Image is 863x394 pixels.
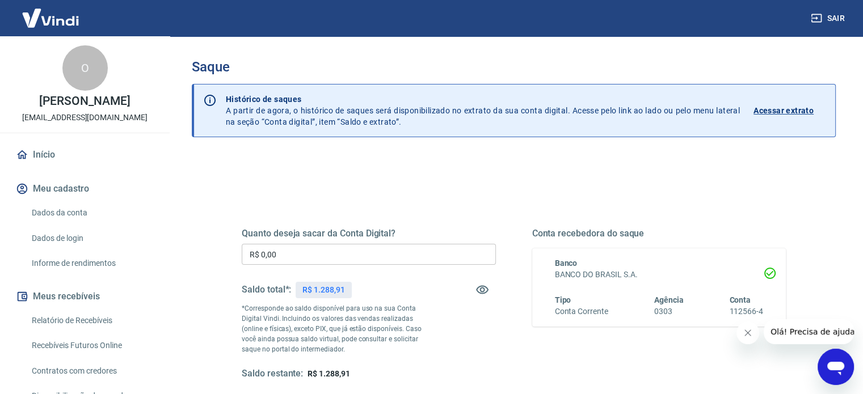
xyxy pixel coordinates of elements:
[27,359,156,383] a: Contratos com credores
[654,295,684,304] span: Agência
[242,228,496,239] h5: Quanto deseja sacar da Conta Digital?
[532,228,786,239] h5: Conta recebedora do saque
[818,349,854,385] iframe: Botão para abrir a janela de mensagens
[242,303,432,354] p: *Corresponde ao saldo disponível para uso na sua Conta Digital Vindi. Incluindo os valores das ve...
[809,8,849,29] button: Sair
[14,284,156,309] button: Meus recebíveis
[192,59,836,75] h3: Saque
[27,309,156,332] a: Relatório de Recebíveis
[226,94,740,105] p: Histórico de saques
[764,319,854,344] iframe: Mensagem da empresa
[555,295,571,304] span: Tipo
[555,306,608,317] h6: Conta Corrente
[226,94,740,128] p: A partir de agora, o histórico de saques será disponibilizado no extrato da sua conta digital. Ac...
[753,105,814,116] p: Acessar extrato
[729,295,751,304] span: Conta
[22,112,148,124] p: [EMAIL_ADDRESS][DOMAIN_NAME]
[654,306,684,317] h6: 0303
[39,95,130,107] p: [PERSON_NAME]
[62,45,108,91] div: O
[242,284,291,295] h5: Saldo total*:
[27,201,156,224] a: Dados da conta
[555,259,578,268] span: Banco
[27,227,156,250] a: Dados de login
[555,269,764,281] h6: BANCO DO BRASIL S.A.
[736,321,759,344] iframe: Fechar mensagem
[302,284,344,296] p: R$ 1.288,91
[242,368,303,380] h5: Saldo restante:
[27,334,156,357] a: Recebíveis Futuros Online
[27,252,156,275] a: Informe de rendimentos
[753,94,826,128] a: Acessar extrato
[14,142,156,167] a: Início
[729,306,763,317] h6: 112566-4
[14,176,156,201] button: Meu cadastro
[14,1,87,35] img: Vindi
[7,8,95,17] span: Olá! Precisa de ajuda?
[308,369,350,378] span: R$ 1.288,91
